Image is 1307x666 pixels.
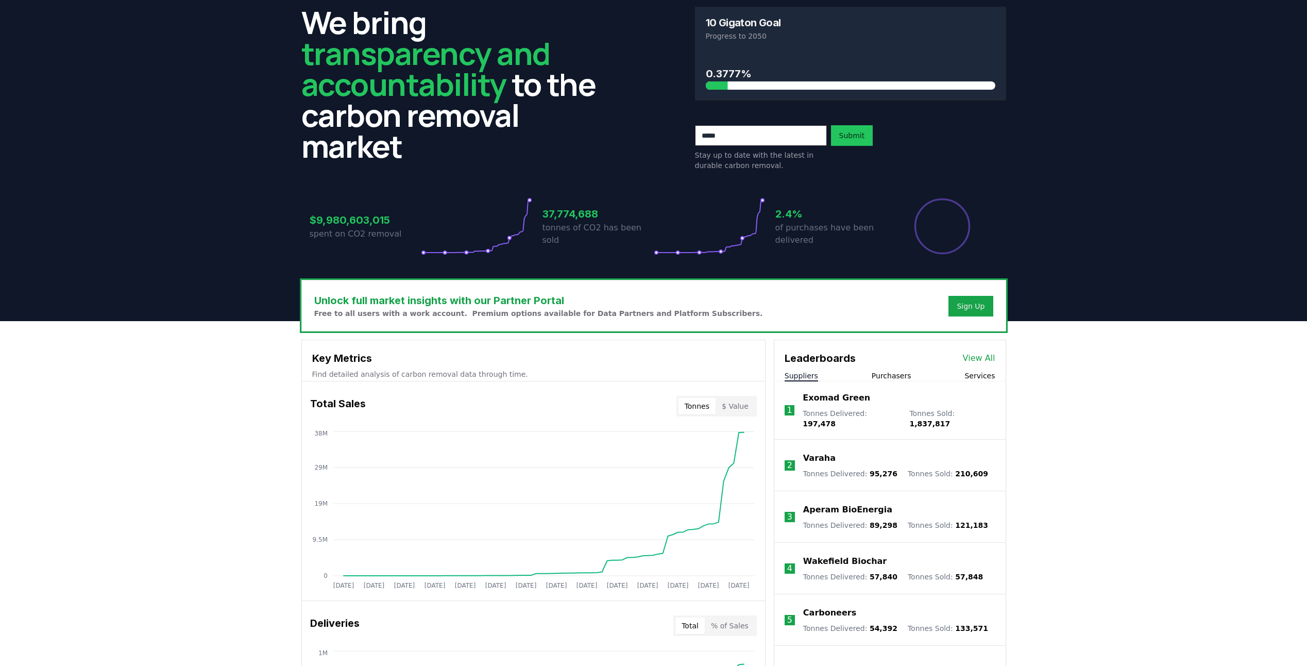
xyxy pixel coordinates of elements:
[314,500,328,507] tspan: 19M
[787,562,792,575] p: 4
[787,511,792,523] p: 3
[870,624,897,632] span: 54,392
[301,7,613,161] h2: We bring to the carbon removal market
[667,582,688,589] tspan: [DATE]
[803,572,897,582] p: Tonnes Delivered :
[310,396,366,417] h3: Total Sales
[363,582,384,589] tspan: [DATE]
[831,125,873,146] button: Submit
[909,420,950,428] span: 1,837,817
[955,521,988,529] span: 121,183
[775,222,887,246] p: of purchases have been delivered
[964,371,995,381] button: Services
[542,206,654,222] h3: 37,774,688
[963,352,995,364] a: View All
[803,469,897,479] p: Tonnes Delivered :
[803,392,870,404] a: Exomad Green
[705,618,755,634] button: % of Sales
[955,470,988,478] span: 210,609
[318,650,328,657] tspan: 1M
[678,398,716,414] button: Tonnes
[301,32,550,105] span: transparency and accountability
[870,573,897,581] span: 57,840
[314,293,763,308] h3: Unlock full market insights with our Partner Portal
[872,371,911,381] button: Purchasers
[706,66,995,81] h3: 0.3777%
[706,18,781,28] h3: 10 Gigaton Goal
[803,520,897,530] p: Tonnes Delivered :
[546,582,567,589] tspan: [DATE]
[803,504,892,516] a: Aperam BioEnergia
[787,404,792,417] p: 1
[785,371,818,381] button: Suppliers
[955,573,983,581] span: 57,848
[803,408,899,429] p: Tonnes Delivered :
[948,296,993,317] button: Sign Up
[324,572,328,579] tspan: 0
[515,582,536,589] tspan: [DATE]
[787,614,792,626] p: 5
[803,452,836,464] a: Varaha
[803,623,897,634] p: Tonnes Delivered :
[454,582,476,589] tspan: [DATE]
[314,430,328,437] tspan: 38M
[775,206,887,222] h3: 2.4%
[314,464,328,471] tspan: 29M
[955,624,988,632] span: 133,571
[716,398,755,414] button: $ Value
[913,197,971,255] div: Percentage of sales delivered
[424,582,445,589] tspan: [DATE]
[394,582,415,589] tspan: [DATE]
[542,222,654,246] p: tonnes of CO2 has been sold
[908,623,988,634] p: Tonnes Sold :
[485,582,506,589] tspan: [DATE]
[870,470,897,478] span: 95,276
[333,582,354,589] tspan: [DATE]
[803,555,887,568] a: Wakefield Biochar
[785,351,856,366] h3: Leaderboards
[787,459,792,472] p: 2
[312,369,755,379] p: Find detailed analysis of carbon removal data through time.
[312,536,327,543] tspan: 9.5M
[908,469,988,479] p: Tonnes Sold :
[310,212,421,228] h3: $9,980,603,015
[803,607,856,619] a: Carboneers
[310,615,360,636] h3: Deliveries
[314,308,763,319] p: Free to all users with a work account. Premium options available for Data Partners and Platform S...
[706,31,995,41] p: Progress to 2050
[310,228,421,240] p: spent on CO2 removal
[870,521,897,529] span: 89,298
[957,301,985,311] a: Sign Up
[695,150,827,171] p: Stay up to date with the latest in durable carbon removal.
[728,582,749,589] tspan: [DATE]
[908,520,988,530] p: Tonnes Sold :
[312,351,755,366] h3: Key Metrics
[698,582,719,589] tspan: [DATE]
[606,582,627,589] tspan: [DATE]
[803,420,836,428] span: 197,478
[675,618,705,634] button: Total
[908,572,983,582] p: Tonnes Sold :
[909,408,995,429] p: Tonnes Sold :
[637,582,658,589] tspan: [DATE]
[576,582,597,589] tspan: [DATE]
